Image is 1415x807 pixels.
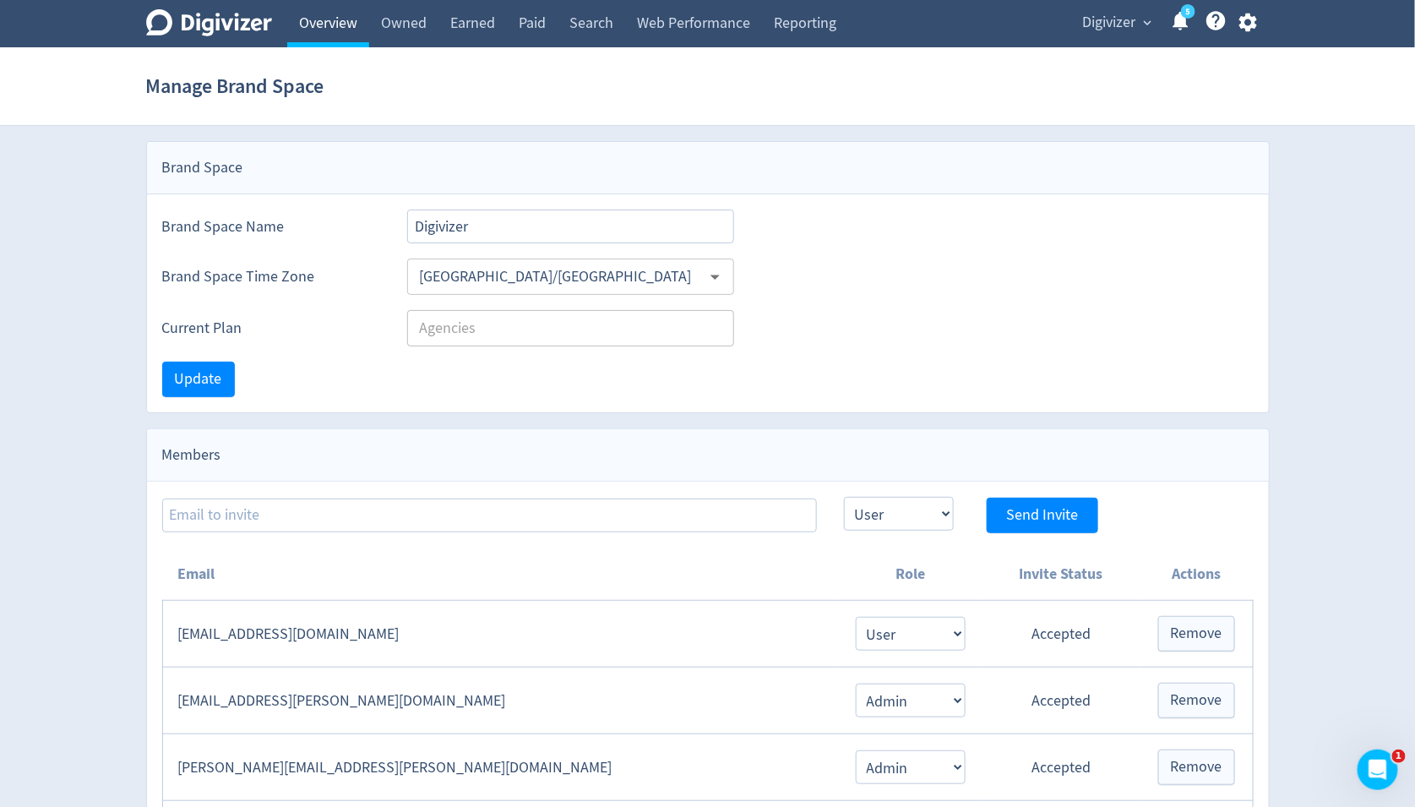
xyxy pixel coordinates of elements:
label: Brand Space Time Zone [162,266,380,287]
span: Remove [1171,626,1222,641]
span: Remove [1171,760,1222,775]
span: Remove [1171,693,1222,708]
text: 5 [1185,6,1189,18]
button: Remove [1158,616,1235,652]
input: Select Timezone [412,264,702,290]
h1: Manage Brand Space [146,59,324,113]
span: Send Invite [1006,508,1078,523]
span: expand_more [1140,15,1156,30]
th: Email [162,548,838,601]
td: Accepted [982,734,1140,801]
th: Actions [1140,548,1253,601]
td: Accepted [982,601,1140,668]
iframe: Intercom live chat [1358,750,1398,790]
label: Current Plan [162,318,380,339]
td: [PERSON_NAME][EMAIL_ADDRESS][PERSON_NAME][DOMAIN_NAME] [162,734,838,801]
th: Invite Status [982,548,1140,601]
span: Update [175,372,222,387]
button: Digivizer [1077,9,1156,36]
td: [EMAIL_ADDRESS][DOMAIN_NAME] [162,601,838,668]
span: Digivizer [1083,9,1136,36]
td: [EMAIL_ADDRESS][PERSON_NAME][DOMAIN_NAME] [162,668,838,734]
button: Remove [1158,750,1235,785]
td: Accepted [982,668,1140,734]
button: Update [162,362,235,397]
a: 5 [1181,4,1195,19]
input: Brand Space [407,210,735,243]
th: Role [838,548,982,601]
input: Email to invite [162,499,817,532]
button: Remove [1158,683,1235,718]
div: Members [147,429,1269,482]
button: Open [702,264,728,290]
div: Brand Space [147,142,1269,194]
button: Send Invite [987,498,1098,533]
span: 1 [1392,750,1406,763]
label: Brand Space Name [162,216,380,237]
